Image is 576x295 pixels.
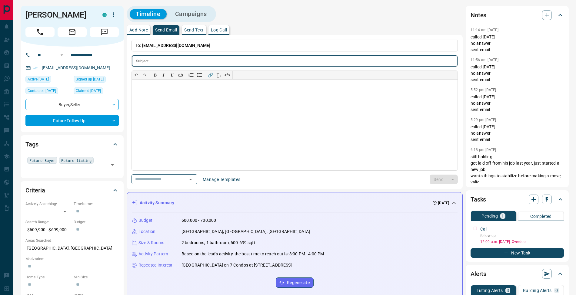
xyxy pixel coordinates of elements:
div: Thu Feb 01 2024 [74,87,119,96]
button: T̲ₓ [215,71,223,79]
p: Size & Rooms [138,240,165,246]
p: Based on the lead's activity, the best time to reach out is: 3:00 PM - 4:00 PM [181,251,324,257]
h2: Tags [25,139,38,149]
button: Open [186,175,195,184]
p: 12:00 a.m. [DATE] - Overdue [480,239,564,244]
div: Tasks [471,192,564,207]
span: 𝐔 [171,73,174,77]
button: ↶ [132,71,140,79]
p: Add Note [129,28,148,32]
p: 1 [501,214,504,218]
p: 600,000 - 700,000 [181,217,216,224]
button: ab [176,71,185,79]
div: Criteria [25,183,119,198]
span: Active [DATE] [28,76,49,82]
svg: Email Verified [33,66,38,70]
p: Completed [530,214,552,218]
p: still holding got laid off from his job last year, just started a new job wants things to stabili... [471,154,564,192]
p: Pending [481,214,498,218]
div: Notes [471,8,564,22]
p: 11:14 am [DATE] [471,28,498,32]
button: </> [223,71,231,79]
button: Open [108,161,117,169]
p: 5:52 pm [DATE] [471,88,496,92]
p: called [DATE] no answer sent email [471,124,564,143]
p: [DATE] [438,200,449,206]
p: Listing Alerts [477,288,503,293]
p: Actively Searching: [25,201,71,207]
p: [GEOGRAPHIC_DATA], [GEOGRAPHIC_DATA] [25,243,119,253]
button: Numbered list [187,71,195,79]
p: Log Call [211,28,227,32]
button: 𝐔 [168,71,176,79]
p: Send Email [155,28,177,32]
button: Bullet list [195,71,204,79]
button: 𝐁 [151,71,159,79]
p: Budget: [74,219,119,225]
p: called [DATE] no answer sent email [471,64,564,83]
button: Manage Templates [199,175,244,184]
p: Building Alerts [523,288,552,293]
button: Campaigns [169,9,213,19]
p: Search Range: [25,219,71,225]
h2: Criteria [25,185,45,195]
p: $609,900 - $699,900 [25,225,71,235]
span: Future Buyer [29,157,55,163]
div: Buyer , Seller [25,99,119,110]
div: Thu Jul 03 2025 [25,87,71,96]
p: 2 bedrooms, 1 bathroom, 600-699 sqft [181,240,255,246]
p: [GEOGRAPHIC_DATA] on 7 Condos at [STREET_ADDRESS] [181,262,292,268]
button: 🔗 [206,71,215,79]
p: Min Size: [74,274,119,280]
p: called [DATE] no answer sent email [471,94,564,113]
span: Message [90,27,119,37]
div: condos.ca [102,13,107,17]
div: Activity Summary[DATE] [132,197,458,208]
button: Timeline [130,9,167,19]
h2: Alerts [471,269,486,279]
div: split button [430,175,458,184]
p: To: [132,40,458,51]
p: Location [138,228,155,235]
button: New Task [471,248,564,258]
p: 5:29 pm [DATE] [471,118,496,122]
span: Email [58,27,87,37]
p: Activity Summary [140,200,174,206]
div: Tue Jan 30 2024 [74,76,119,84]
h2: Tasks [471,195,486,204]
p: Repeated Interest [138,262,172,268]
p: Subject: [136,58,149,64]
button: ↷ [140,71,149,79]
span: Signed up [DATE] [76,76,104,82]
button: Regenerate [276,277,314,288]
p: Send Text [184,28,204,32]
p: Activity Pattern [138,251,168,257]
span: Contacted [DATE] [28,88,56,94]
p: Areas Searched: [25,238,119,243]
span: Claimed [DATE] [76,88,101,94]
p: follow up [480,233,564,238]
p: Motivation: [25,256,119,262]
p: [GEOGRAPHIC_DATA], [GEOGRAPHIC_DATA], [GEOGRAPHIC_DATA] [181,228,310,235]
p: 0 [555,288,558,293]
div: Sun Feb 16 2025 [25,76,71,84]
p: Home Type: [25,274,71,280]
p: Timeframe: [74,201,119,207]
div: Tags [25,137,119,152]
h2: Notes [471,10,486,20]
button: Open [58,51,65,59]
s: ab [178,73,183,77]
p: Call [480,226,488,232]
button: 𝑰 [159,71,168,79]
span: Future listing [61,157,92,163]
a: [EMAIL_ADDRESS][DOMAIN_NAME] [42,65,110,70]
h1: [PERSON_NAME] [25,10,93,20]
p: Budget [138,217,152,224]
span: Call [25,27,55,37]
p: 11:56 am [DATE] [471,58,498,62]
p: 6:18 pm [DATE] [471,148,496,152]
div: Future Follow Up [25,115,119,126]
p: 3 [507,288,509,293]
div: Alerts [471,267,564,281]
p: called [DATE] no answer sent email [471,34,564,53]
